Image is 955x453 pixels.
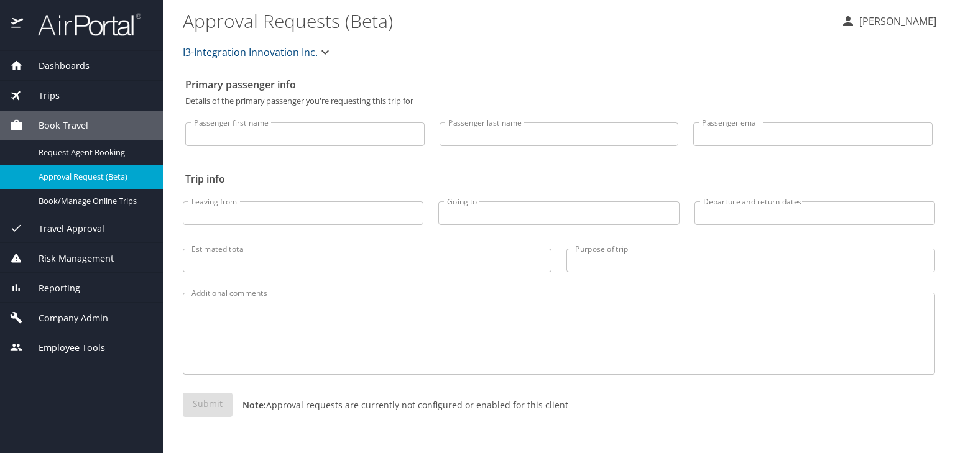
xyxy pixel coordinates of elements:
[836,10,941,32] button: [PERSON_NAME]
[23,311,108,325] span: Company Admin
[39,147,148,158] span: Request Agent Booking
[23,341,105,355] span: Employee Tools
[23,281,80,295] span: Reporting
[23,119,88,132] span: Book Travel
[185,97,933,105] p: Details of the primary passenger you're requesting this trip for
[242,399,266,411] strong: Note:
[11,12,24,37] img: icon-airportal.png
[185,169,933,189] h2: Trip info
[23,222,104,236] span: Travel Approval
[183,1,831,40] h1: Approval Requests (Beta)
[39,195,148,207] span: Book/Manage Online Trips
[233,398,568,411] p: Approval requests are currently not configured or enabled for this client
[178,40,338,65] button: I3-Integration Innovation Inc.
[24,12,141,37] img: airportal-logo.png
[39,171,148,183] span: Approval Request (Beta)
[856,14,936,29] p: [PERSON_NAME]
[183,43,318,61] span: I3-Integration Innovation Inc.
[23,59,90,73] span: Dashboards
[185,75,933,94] h2: Primary passenger info
[23,89,60,103] span: Trips
[23,252,114,265] span: Risk Management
